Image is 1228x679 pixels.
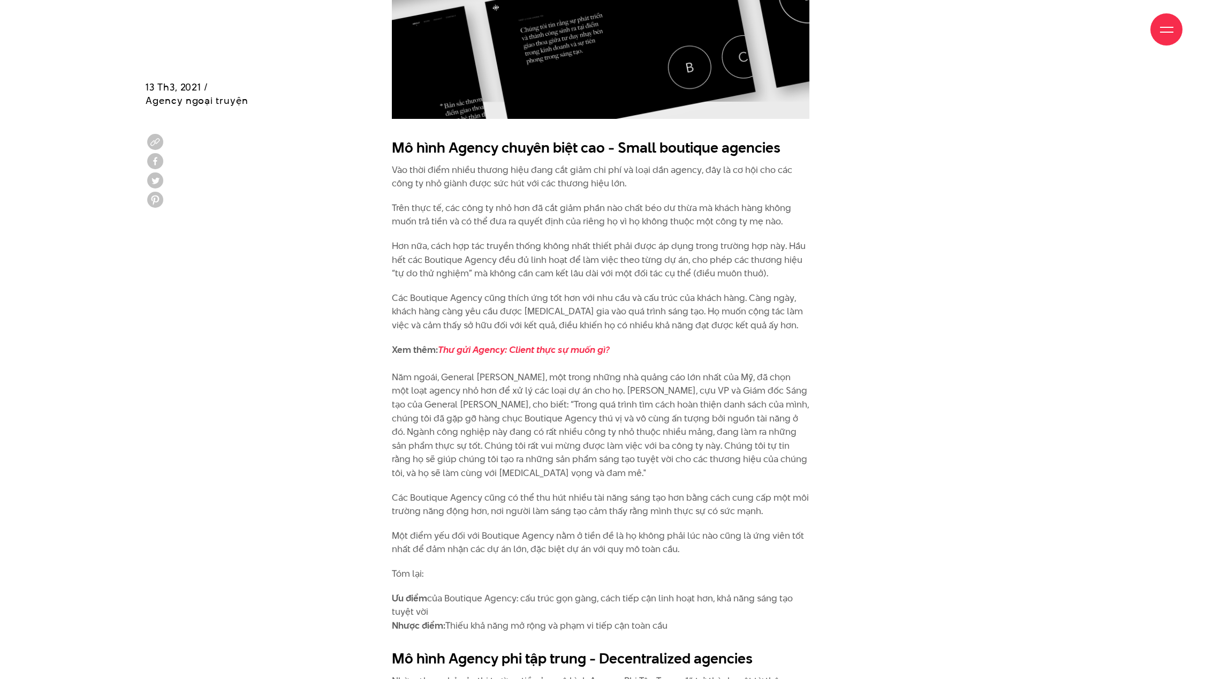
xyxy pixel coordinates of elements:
h2: Mô hình Agency phi tập trung - Decentralized agencies [392,648,809,669]
p: Tóm lại: [392,567,809,581]
strong: Nhược điểm: [392,619,445,632]
p: Trên thực tế, các công ty nhỏ hơn đã cắt giảm phần nào chất béo dư thừa mà khách hàng không muốn ... [392,201,809,229]
span: 13 Th3, 2021 / Agency ngoại truyện [146,80,248,107]
p: Năm ngoái, General [PERSON_NAME], một trong những nhà quảng cáo lớn nhất của Mỹ, đã chọn một loạt... [392,343,809,480]
h2: Mô hình Agency chuyên biệt cao - Small boutique agencies [392,138,809,158]
p: Các Boutique Agency cũng thích ứng tốt hơn với nhu cầu và cấu trúc của khách hàng. Càng ngày, khá... [392,291,809,333]
p: của Boutique Agency: cấu trúc gọn gàng, cách tiếp cận linh hoạt hơn, khả năng sáng tạo tuyệt vời ... [392,592,809,633]
a: Thư gửi Agency: Client thực sự muốn gì? [438,343,610,356]
strong: Ưu điểm [392,592,427,605]
p: Vào thời điểm nhiều thương hiệu đang cắt giảm chi phí và loại dần agency, đây là cơ hội cho các c... [392,163,809,191]
p: Một điểm yếu đối với Boutique Agency nằm ở tiền đề là họ không phải lúc nào cũng là ứng viên tốt ... [392,529,809,556]
p: Hơn nữa, cách hợp tác truyền thống không nhất thiết phải được áp dụng trong trường hợp này. Hầu h... [392,239,809,281]
strong: Xem thêm: [392,343,610,356]
p: Các Boutique Agency cũng có thể thu hút nhiều tài năng sáng tạo hơn bằng cách cung cấp một môi tr... [392,491,809,518]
